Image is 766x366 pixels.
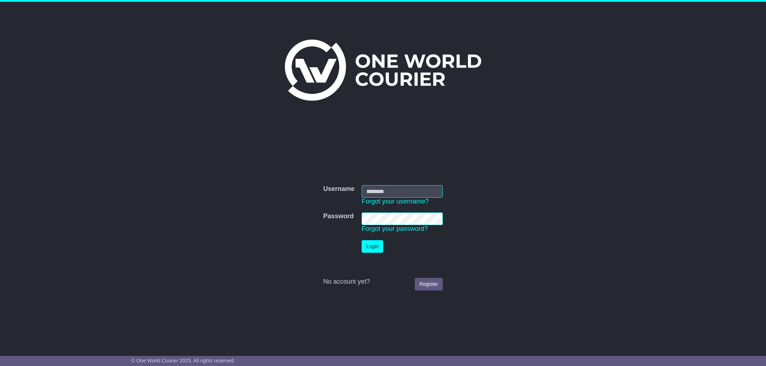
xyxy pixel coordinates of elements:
[323,185,354,193] label: Username
[323,212,354,220] label: Password
[362,198,429,205] a: Forgot your username?
[362,240,383,253] button: Login
[285,40,481,101] img: One World
[362,225,428,232] a: Forgot your password?
[131,358,235,363] span: © One World Courier 2025. All rights reserved.
[323,278,443,286] div: No account yet?
[415,278,443,290] a: Register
